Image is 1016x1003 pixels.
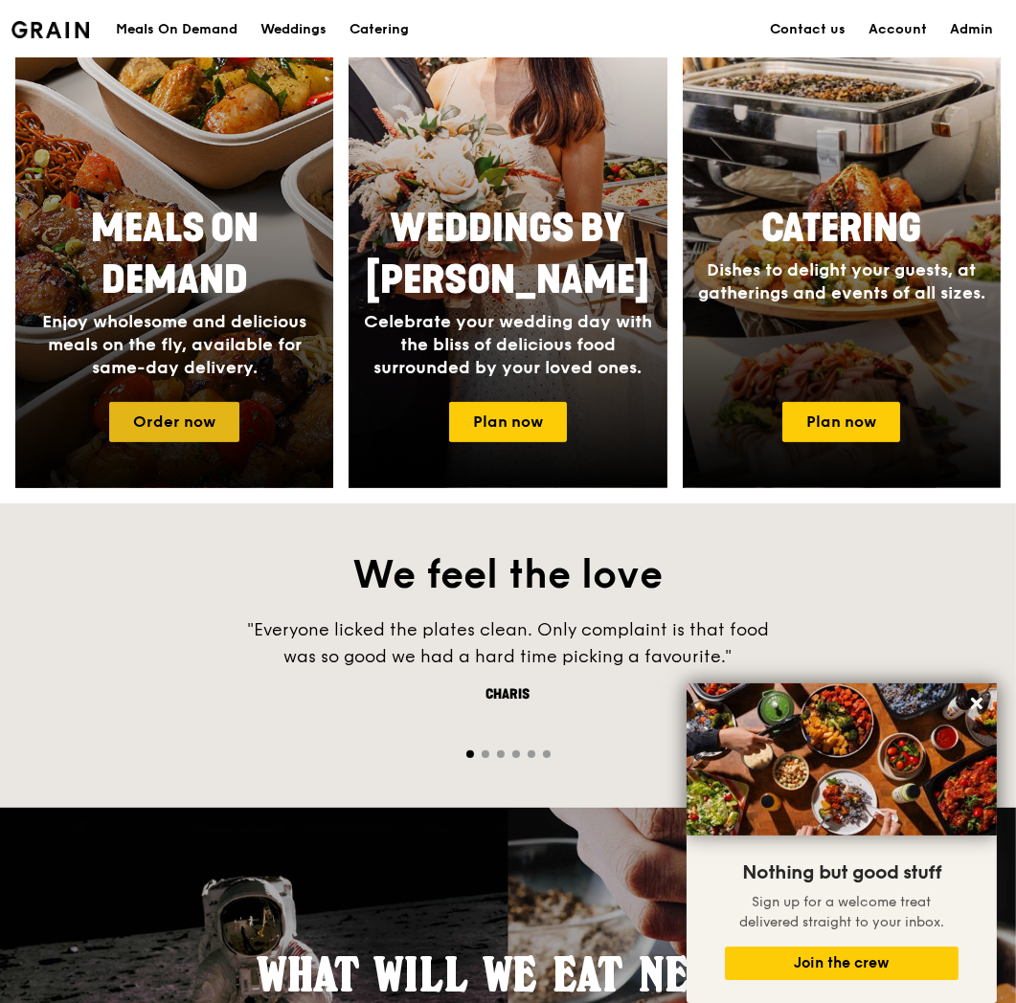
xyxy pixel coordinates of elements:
[466,750,474,758] span: Go to slide 1
[364,311,652,378] span: Celebrate your wedding day with the bliss of delicious food surrounded by your loved ones.
[338,1,420,58] a: Catering
[260,1,327,58] div: Weddings
[259,947,758,1002] span: What will we eat next?
[42,311,306,378] span: Enjoy wholesome and delicious meals on the fly, available for same-day delivery.
[482,750,489,758] span: Go to slide 2
[961,688,992,719] button: Close
[249,1,338,58] a: Weddings
[782,402,900,442] a: Plan now
[449,402,567,442] a: Plan now
[116,1,237,58] div: Meals On Demand
[543,750,551,758] span: Go to slide 6
[91,206,259,303] span: Meals On Demand
[687,683,997,836] img: DSC07876-Edit02-Large.jpeg
[11,21,89,38] img: Grain
[725,947,959,980] button: Join the crew
[698,259,985,303] span: Dishes to delight your guests, at gatherings and events of all sizes.
[742,861,941,884] span: Nothing but good stuff
[512,750,520,758] span: Go to slide 4
[221,616,796,670] div: "Everyone licked the plates clean. Only complaint is that food was so good we had a hard time pic...
[758,1,857,58] a: Contact us
[221,685,796,704] div: Charis
[366,206,649,303] span: Weddings by [PERSON_NAME]
[497,750,505,758] span: Go to slide 3
[528,750,535,758] span: Go to slide 5
[350,1,409,58] div: Catering
[109,402,239,442] a: Order now
[857,1,938,58] a: Account
[739,894,944,930] span: Sign up for a welcome treat delivered straight to your inbox.
[938,1,1005,58] a: Admin
[761,206,921,252] span: Catering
